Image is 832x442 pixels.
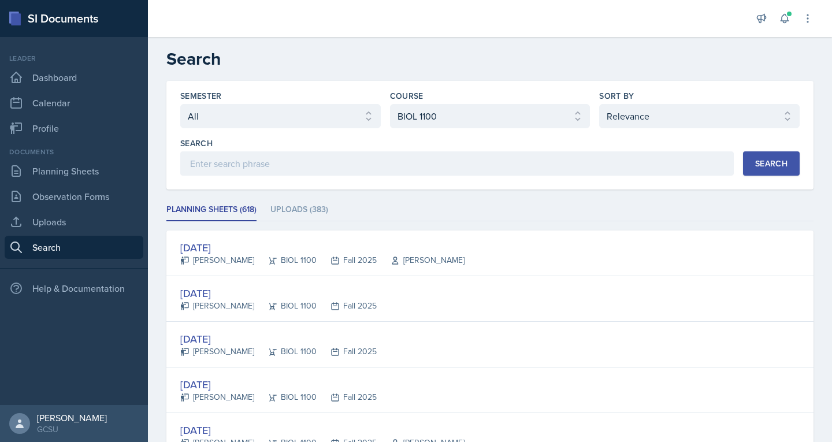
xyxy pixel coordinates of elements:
[5,91,143,114] a: Calendar
[166,49,814,69] h2: Search
[5,185,143,208] a: Observation Forms
[180,240,465,255] div: [DATE]
[5,210,143,233] a: Uploads
[5,147,143,157] div: Documents
[377,254,465,266] div: [PERSON_NAME]
[180,346,254,358] div: [PERSON_NAME]
[5,236,143,259] a: Search
[180,391,254,403] div: [PERSON_NAME]
[254,254,317,266] div: BIOL 1100
[755,159,788,168] div: Search
[599,90,634,102] label: Sort By
[166,199,257,221] li: Planning Sheets (618)
[5,53,143,64] div: Leader
[5,277,143,300] div: Help & Documentation
[317,300,377,312] div: Fall 2025
[254,346,317,358] div: BIOL 1100
[180,151,734,176] input: Enter search phrase
[317,254,377,266] div: Fall 2025
[37,412,107,424] div: [PERSON_NAME]
[743,151,800,176] button: Search
[254,391,317,403] div: BIOL 1100
[180,422,465,438] div: [DATE]
[180,90,222,102] label: Semester
[317,391,377,403] div: Fall 2025
[180,331,377,347] div: [DATE]
[180,300,254,312] div: [PERSON_NAME]
[390,90,424,102] label: Course
[180,377,377,392] div: [DATE]
[5,66,143,89] a: Dashboard
[5,159,143,183] a: Planning Sheets
[5,117,143,140] a: Profile
[317,346,377,358] div: Fall 2025
[180,254,254,266] div: [PERSON_NAME]
[270,199,328,221] li: Uploads (383)
[37,424,107,435] div: GCSU
[254,300,317,312] div: BIOL 1100
[180,138,213,149] label: Search
[180,285,377,301] div: [DATE]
